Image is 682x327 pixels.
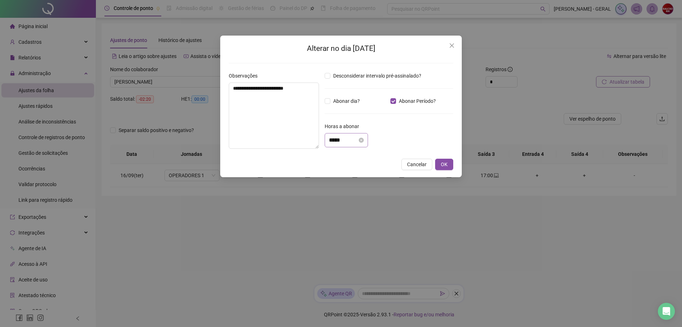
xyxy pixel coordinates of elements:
[441,160,448,168] span: OK
[229,43,453,54] h2: Alterar no dia [DATE]
[407,160,427,168] span: Cancelar
[401,159,432,170] button: Cancelar
[446,40,458,51] button: Close
[330,72,424,80] span: Desconsiderar intervalo pré-assinalado?
[325,122,364,130] label: Horas a abonar
[229,72,262,80] label: Observações
[658,303,675,320] div: Open Intercom Messenger
[449,43,455,48] span: close
[435,159,453,170] button: OK
[359,138,364,143] span: close-circle
[396,97,439,105] span: Abonar Período?
[330,97,363,105] span: Abonar dia?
